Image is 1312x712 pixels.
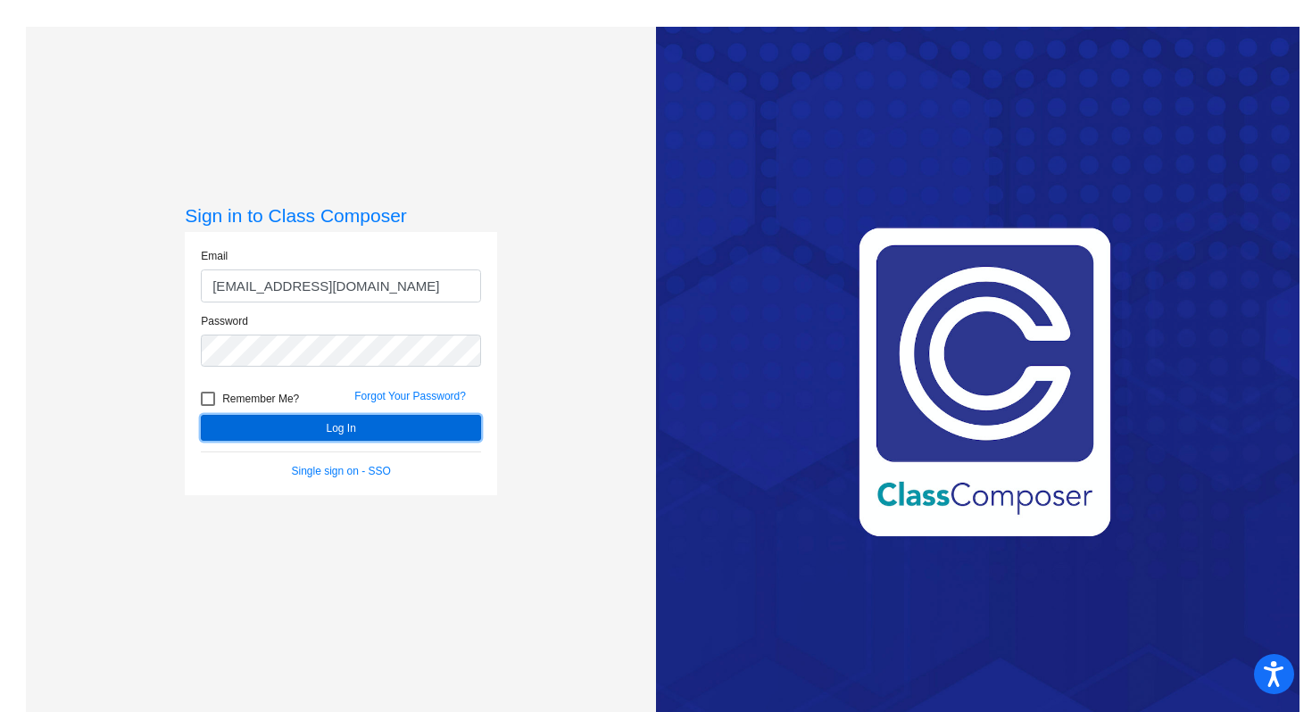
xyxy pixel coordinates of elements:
span: Remember Me? [222,388,299,410]
label: Email [201,248,228,264]
button: Log In [201,415,481,441]
label: Password [201,313,248,329]
h3: Sign in to Class Composer [185,204,497,227]
a: Forgot Your Password? [354,390,466,402]
a: Single sign on - SSO [292,465,391,477]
